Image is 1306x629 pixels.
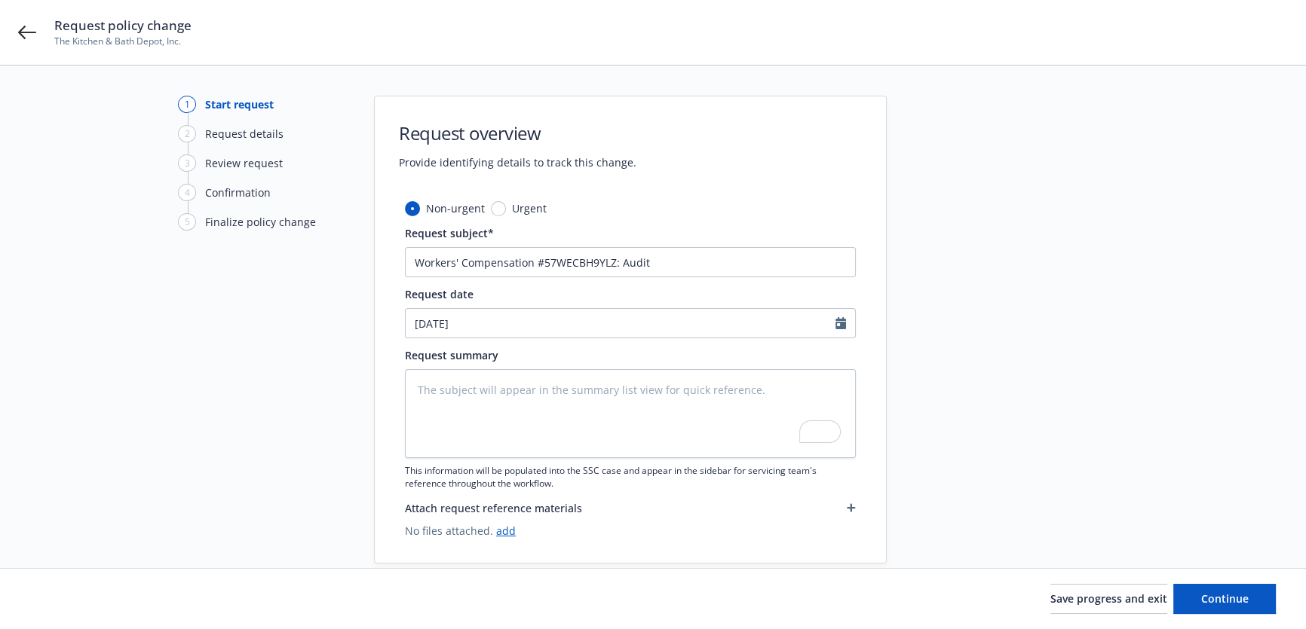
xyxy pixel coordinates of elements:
div: Review request [205,155,283,171]
span: Request summary [405,348,498,362]
a: add [496,524,516,538]
span: Urgent [512,200,547,216]
div: Finalize policy change [205,214,316,230]
button: Continue [1173,584,1276,614]
span: Provide identifying details to track this change. [399,154,636,170]
svg: Calendar [835,317,846,329]
div: 1 [178,96,196,113]
span: Request date [405,287,474,301]
span: Non-urgent [426,200,485,216]
div: 2 [178,125,196,142]
input: MM/DD/YYYY [406,309,835,337]
div: 5 [178,213,196,231]
input: Non-urgent [405,201,420,216]
div: Confirmation [205,185,271,200]
div: 3 [178,154,196,172]
span: This information will be populated into the SSC case and appear in the sidebar for servicing team... [405,464,856,490]
input: Urgent [491,201,506,216]
textarea: To enrich screen reader interactions, please activate Accessibility in Grammarly extension settings [405,369,856,458]
div: 4 [178,184,196,201]
span: No files attached. [405,523,856,539]
button: Save progress and exit [1050,584,1167,614]
span: Continue [1201,591,1249,606]
div: Start request [205,96,274,112]
span: Attach request reference materials [405,500,582,516]
input: The subject will appear in the summary list view for quick reference. [405,247,856,277]
span: Request subject* [405,226,494,240]
span: Save progress and exit [1050,591,1167,606]
span: The Kitchen & Bath Depot, Inc. [54,35,192,48]
div: Request details [205,126,284,142]
span: Request policy change [54,17,192,35]
h1: Request overview [399,121,636,145]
